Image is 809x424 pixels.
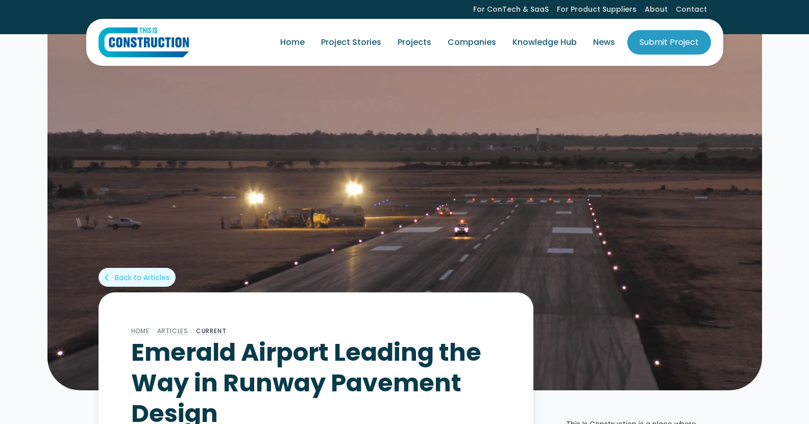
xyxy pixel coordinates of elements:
a: Current [196,327,227,335]
div: / [150,325,157,337]
div: / [188,325,196,337]
img: Emerald Airport Leading the Way in Runway Pavement Design [47,33,762,390]
a: Submit Project [627,30,711,55]
a: Home [131,327,150,335]
a: Home [272,28,313,57]
div: Submit Project [640,36,699,48]
a: Knowledge Hub [504,28,585,57]
div: Back to Articles [115,272,169,283]
a: arrow_back_iosBack to Articles [99,268,176,287]
a: Project Stories [313,28,389,57]
a: Projects [389,28,439,57]
a: News [585,28,623,57]
div: arrow_back_ios [105,272,113,283]
a: Companies [439,28,504,57]
a: home [99,27,189,58]
a: Articles [157,327,188,335]
img: This Is Construction Logo [99,27,189,58]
